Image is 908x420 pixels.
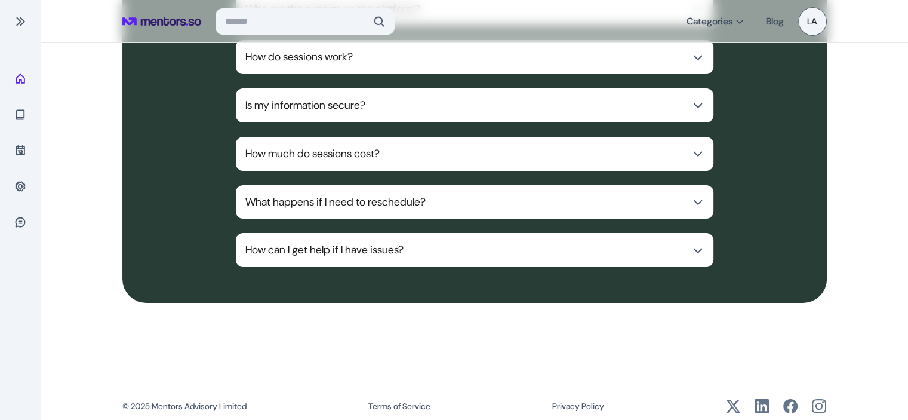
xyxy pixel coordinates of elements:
button: LALA [798,7,827,36]
p: What happens if I need to reschedule? [245,195,685,210]
a: Privacy Policy [552,400,604,412]
a: Blog [766,11,784,32]
button: Categories [679,11,752,32]
button: Is my information secure? [236,88,713,122]
p: How do sessions work? [245,50,685,65]
span: Categories [687,16,732,27]
button: How can I get help if I have issues? [236,233,713,267]
button: How much do sessions cost? [236,137,713,171]
p: How can I get help if I have issues? [245,243,685,257]
span: LA [798,7,827,36]
p: How much do sessions cost? [245,146,685,161]
a: Terms of Service [368,400,430,412]
button: What happens if I need to reschedule? [236,185,713,219]
p: © 2025 Mentors Advisory Limited [122,400,247,412]
p: Is my information secure? [245,98,685,113]
button: How do sessions work? [236,40,713,74]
